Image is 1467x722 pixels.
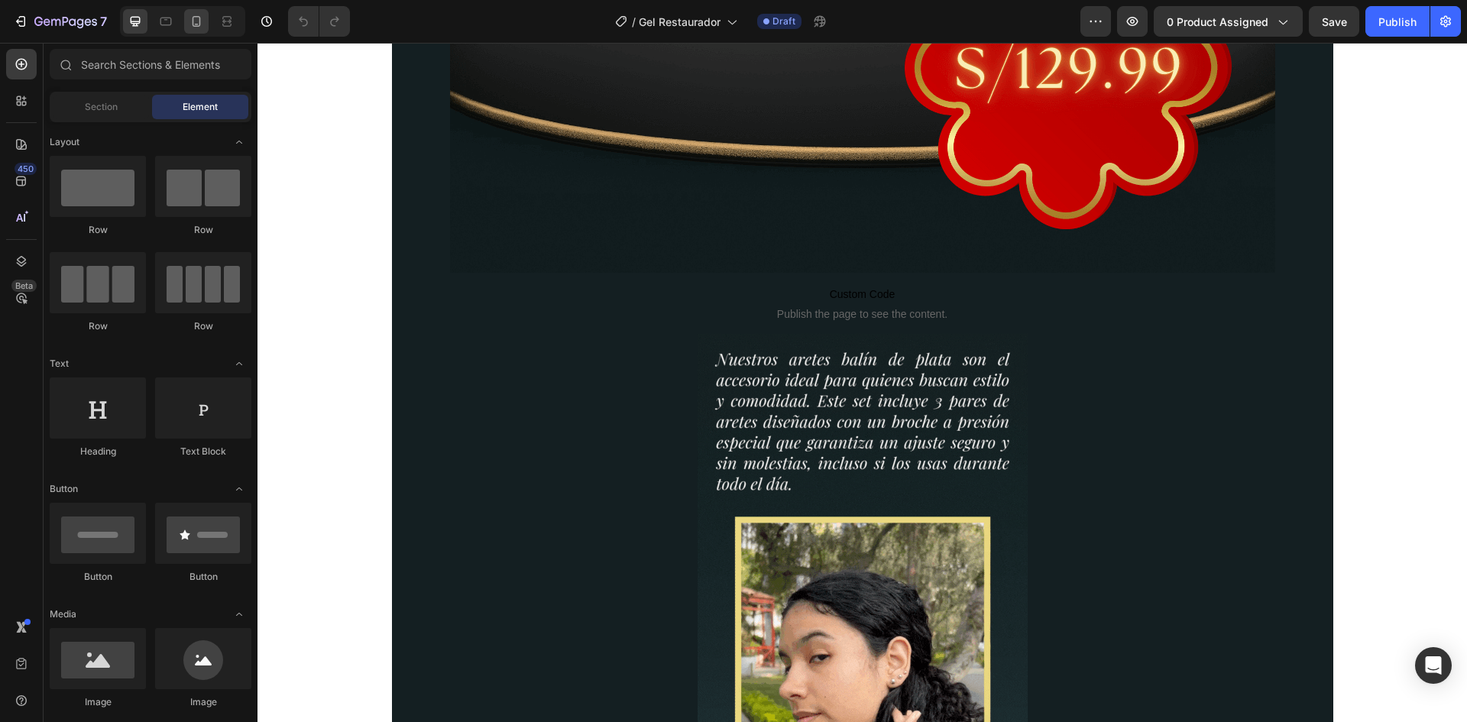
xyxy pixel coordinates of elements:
div: 450 [15,163,37,175]
span: Custom Code [520,242,690,261]
span: Publish the page to see the content. [520,264,690,279]
span: Gel Restaurador [639,14,721,30]
span: Element [183,100,218,114]
div: Image [50,695,146,709]
span: Draft [772,15,795,28]
span: Save [1322,15,1347,28]
div: Row [50,319,146,333]
span: Media [50,607,76,621]
span: Toggle open [227,477,251,501]
span: / [632,14,636,30]
span: 0 product assigned [1167,14,1268,30]
div: Beta [11,280,37,292]
button: 0 product assigned [1154,6,1303,37]
div: Row [155,319,251,333]
span: Section [85,100,118,114]
span: Toggle open [227,130,251,154]
span: Toggle open [227,351,251,376]
span: Button [50,482,78,496]
span: Text [50,357,69,371]
input: Search Sections & Elements [50,49,251,79]
div: Button [50,570,146,584]
div: Heading [50,445,146,458]
div: Button [155,570,251,584]
iframe: Design area [257,43,1467,722]
span: Layout [50,135,79,149]
p: 7 [100,12,107,31]
div: Publish [1378,14,1417,30]
div: Image [155,695,251,709]
button: 7 [6,6,114,37]
div: Row [155,223,251,237]
div: Open Intercom Messenger [1415,647,1452,684]
div: Text Block [155,445,251,458]
button: Save [1309,6,1359,37]
span: Toggle open [227,602,251,626]
button: Publish [1365,6,1430,37]
div: Row [50,223,146,237]
div: Undo/Redo [288,6,350,37]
